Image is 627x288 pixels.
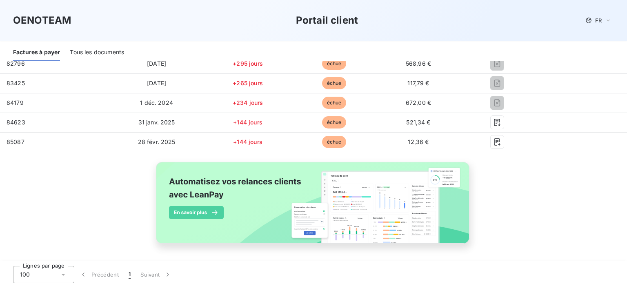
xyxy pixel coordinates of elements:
[322,58,347,70] span: échue
[406,99,431,106] span: 672,00 €
[407,80,429,86] span: 117,79 €
[124,266,136,283] button: 1
[149,157,478,257] img: banner
[7,138,24,145] span: 85087
[233,138,262,145] span: +144 jours
[406,60,431,67] span: 568,96 €
[147,80,166,86] span: [DATE]
[406,119,430,126] span: 521,34 €
[7,99,24,106] span: 84179
[13,13,71,28] h3: OENOTEAM
[138,119,175,126] span: 31 janv. 2025
[233,80,263,86] span: +265 jours
[595,17,602,24] span: FR
[322,97,347,109] span: échue
[408,138,429,145] span: 12,36 €
[296,13,358,28] h3: Portail client
[322,77,347,89] span: échue
[233,119,262,126] span: +144 jours
[7,119,25,126] span: 84623
[136,266,177,283] button: Suivant
[70,44,124,61] div: Tous les documents
[7,60,25,67] span: 82796
[322,136,347,148] span: échue
[129,270,131,279] span: 1
[140,99,173,106] span: 1 déc. 2024
[138,138,176,145] span: 28 févr. 2025
[233,60,263,67] span: +295 jours
[20,270,30,279] span: 100
[322,116,347,128] span: échue
[13,44,60,61] div: Factures à payer
[147,60,166,67] span: [DATE]
[7,80,25,86] span: 83425
[233,99,263,106] span: +234 jours
[74,266,124,283] button: Précédent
